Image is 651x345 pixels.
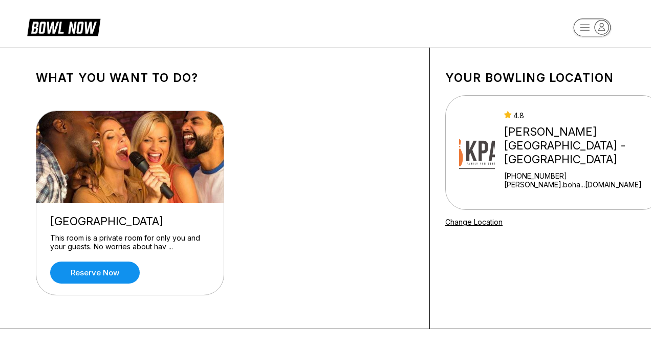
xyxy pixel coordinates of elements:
h1: What you want to do? [36,71,414,85]
div: This room is a private room for only you and your guests. No worries about hav ... [50,233,210,251]
img: Karaoke Room [36,111,225,203]
img: Kingpin's Alley - South Glens Falls [459,114,495,191]
a: Change Location [445,218,503,226]
div: [GEOGRAPHIC_DATA] [50,214,210,228]
a: Reserve now [50,262,140,284]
